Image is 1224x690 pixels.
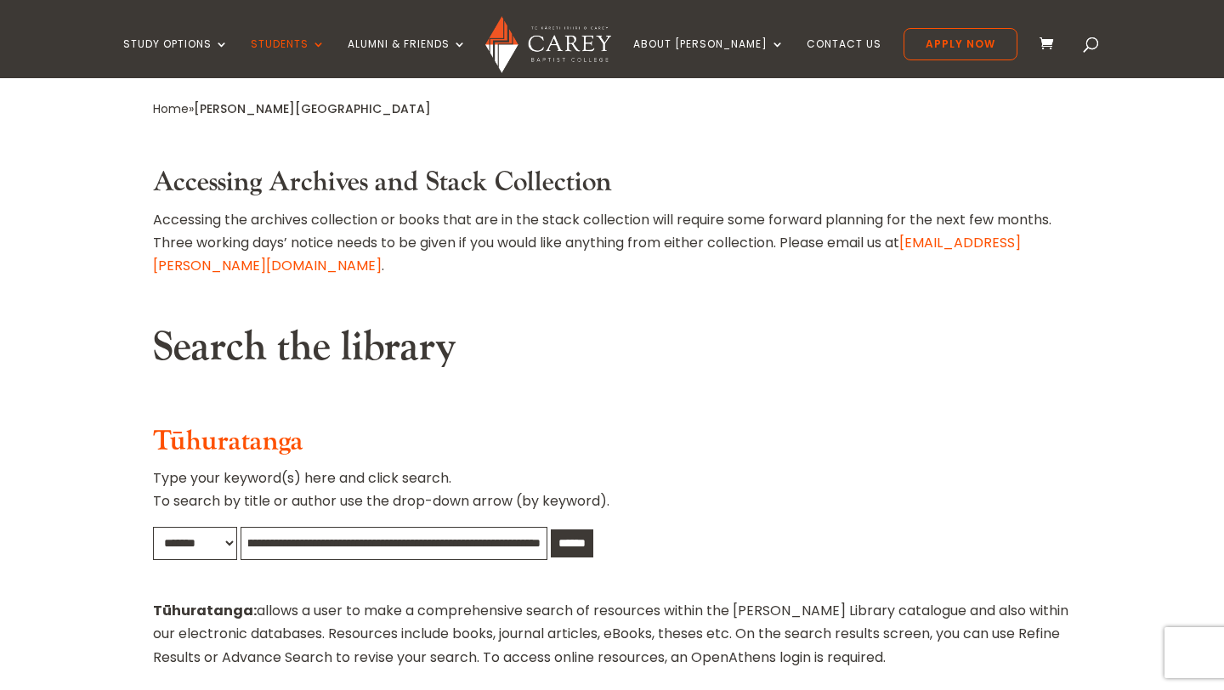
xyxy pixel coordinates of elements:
p: Accessing the archives collection or books that are in the stack collection will require some for... [153,208,1071,278]
strong: Tūhuratanga: [153,601,257,620]
a: Contact Us [807,38,881,78]
p: Type your keyword(s) here and click search. To search by title or author use the drop-down arrow ... [153,467,1071,526]
h2: Search the library [153,323,1071,381]
a: Alumni & Friends [348,38,467,78]
a: Students [251,38,326,78]
h3: Accessing Archives and Stack Collection [153,167,1071,207]
span: » [153,100,431,117]
a: Home [153,100,189,117]
a: About [PERSON_NAME] [633,38,785,78]
a: Apply Now [904,28,1017,60]
img: Carey Baptist College [485,16,610,73]
h3: Tūhuratanga [153,426,1071,467]
p: allows a user to make a comprehensive search of resources within the [PERSON_NAME] Library catalo... [153,599,1071,669]
a: Study Options [123,38,229,78]
span: [PERSON_NAME][GEOGRAPHIC_DATA] [194,100,431,117]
